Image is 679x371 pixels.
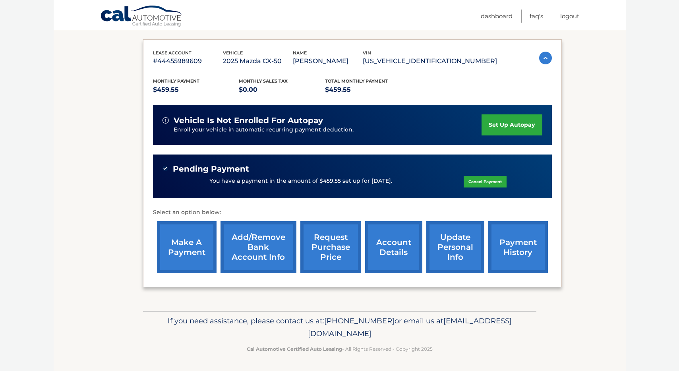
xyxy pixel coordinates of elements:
span: vehicle is not enrolled for autopay [174,116,323,126]
span: Total Monthly Payment [325,78,388,84]
img: check-green.svg [162,166,168,171]
span: [PHONE_NUMBER] [324,316,395,325]
span: name [293,50,307,56]
a: set up autopay [482,114,542,135]
a: payment history [488,221,548,273]
p: #44455989609 [153,56,223,67]
span: lease account [153,50,192,56]
span: vehicle [223,50,243,56]
a: request purchase price [300,221,361,273]
a: FAQ's [530,10,543,23]
span: vin [363,50,371,56]
a: Add/Remove bank account info [221,221,296,273]
a: update personal info [426,221,484,273]
a: make a payment [157,221,217,273]
img: accordion-active.svg [539,52,552,64]
p: If you need assistance, please contact us at: or email us at [148,315,531,340]
p: 2025 Mazda CX-50 [223,56,293,67]
a: Cancel Payment [464,176,507,187]
span: Monthly sales Tax [239,78,288,84]
span: [EMAIL_ADDRESS][DOMAIN_NAME] [308,316,512,338]
a: account details [365,221,422,273]
p: Select an option below: [153,208,552,217]
p: [PERSON_NAME] [293,56,363,67]
p: Enroll your vehicle in automatic recurring payment deduction. [174,126,482,134]
p: $0.00 [239,84,325,95]
p: You have a payment in the amount of $459.55 set up for [DATE]. [209,177,392,185]
p: $459.55 [325,84,411,95]
img: alert-white.svg [162,117,169,124]
p: $459.55 [153,84,239,95]
a: Cal Automotive [100,5,184,28]
span: Monthly Payment [153,78,199,84]
strong: Cal Automotive Certified Auto Leasing [247,346,342,352]
span: Pending Payment [173,164,249,174]
a: Dashboard [481,10,513,23]
p: [US_VEHICLE_IDENTIFICATION_NUMBER] [363,56,497,67]
p: - All Rights Reserved - Copyright 2025 [148,345,531,353]
a: Logout [560,10,579,23]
